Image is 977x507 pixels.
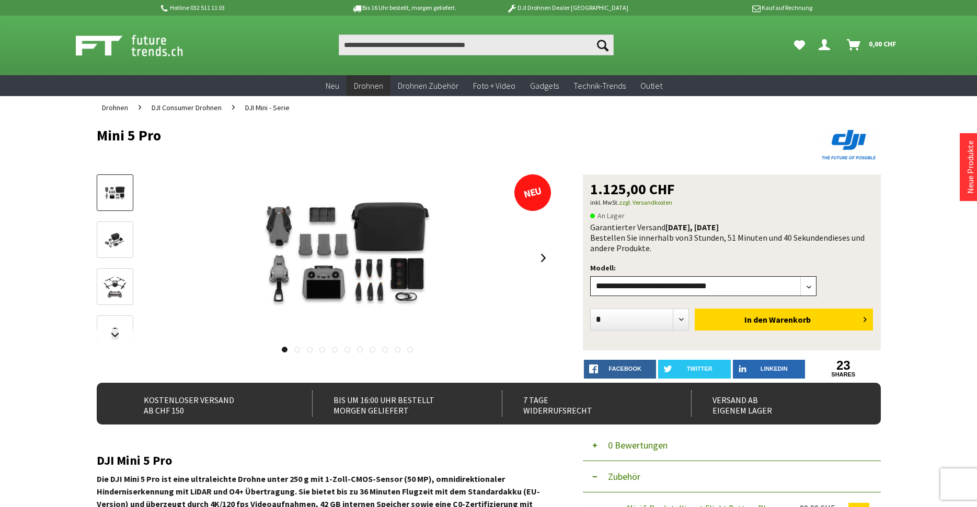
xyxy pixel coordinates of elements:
button: Zubehör [583,461,881,492]
span: Neu [326,80,339,91]
a: Outlet [633,75,670,97]
a: Dein Konto [814,34,838,55]
a: Warenkorb [843,34,902,55]
span: Drohnen [354,80,383,91]
h2: DJI Mini 5 Pro [97,454,551,467]
p: Bis 16 Uhr bestellt, morgen geliefert. [323,2,486,14]
a: Foto + Video [466,75,523,97]
span: LinkedIn [761,365,788,372]
a: Technik-Trends [566,75,633,97]
span: An Lager [590,209,625,222]
h1: Mini 5 Pro [97,127,724,143]
img: DJI [818,127,881,162]
span: 0,00 CHF [869,36,896,52]
span: In den [744,314,767,325]
p: inkl. MwSt. [590,196,873,209]
span: 1.125,00 CHF [590,182,675,196]
div: 7 Tage Widerrufsrecht [502,391,669,417]
div: Kostenloser Versand ab CHF 150 [123,391,290,417]
p: DJI Drohnen Dealer [GEOGRAPHIC_DATA] [486,2,649,14]
a: DJI Consumer Drohnen [146,96,227,119]
a: LinkedIn [733,360,806,379]
span: Drohnen [102,103,128,112]
span: DJI Consumer Drohnen [152,103,222,112]
p: Modell: [590,262,873,274]
span: Gadgets [530,80,559,91]
span: DJI Mini - Serie [245,103,290,112]
a: Neue Produkte [965,140,975,194]
span: Foto + Video [473,80,515,91]
p: Kauf auf Rechnung [649,2,812,14]
a: facebook [584,360,657,379]
a: twitter [658,360,731,379]
button: 0 Bewertungen [583,430,881,461]
img: Vorschau: Mini 5 Pro [100,183,130,204]
a: Meine Favoriten [789,34,810,55]
a: Gadgets [523,75,566,97]
div: Versand ab eigenem Lager [691,391,858,417]
button: In den Warenkorb [695,309,873,331]
span: 3 Stunden, 51 Minuten und 40 Sekunden [688,232,828,243]
span: Drohnen Zubehör [398,80,458,91]
a: DJI Mini - Serie [240,96,295,119]
input: Produkt, Marke, Kategorie, EAN, Artikelnummer… [339,34,614,55]
span: facebook [609,365,641,372]
span: twitter [687,365,712,372]
span: Warenkorb [769,314,811,325]
b: [DATE], [DATE] [665,222,719,232]
a: Neu [318,75,347,97]
div: Bis um 16:00 Uhr bestellt Morgen geliefert [312,391,479,417]
button: Suchen [592,34,614,55]
a: Drohnen [97,96,133,119]
div: Garantierter Versand Bestellen Sie innerhalb von dieses und andere Produkte. [590,222,873,253]
a: Drohnen Zubehör [390,75,466,97]
span: Technik-Trends [573,80,626,91]
a: shares [807,371,880,378]
p: Hotline 032 511 11 03 [159,2,323,14]
a: 23 [807,360,880,371]
img: Shop Futuretrends - zur Startseite wechseln [76,32,206,58]
a: Drohnen [347,75,390,97]
a: zzgl. Versandkosten [619,198,672,206]
span: Outlet [640,80,662,91]
img: Mini 5 Pro [222,174,473,341]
